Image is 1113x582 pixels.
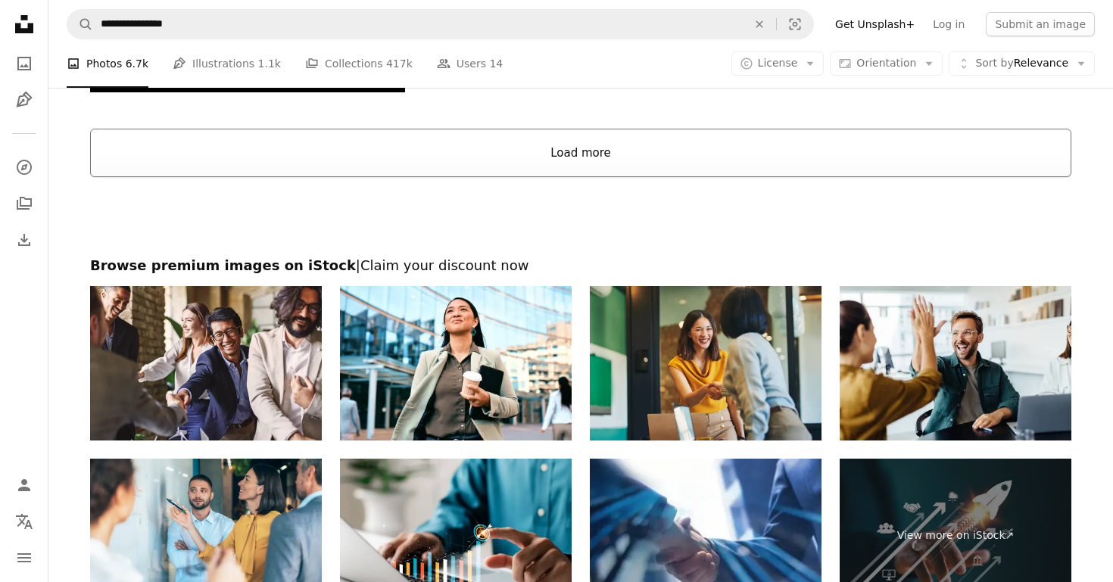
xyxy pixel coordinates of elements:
[975,56,1068,71] span: Relevance
[386,55,413,72] span: 417k
[437,39,503,88] a: Users 14
[67,10,93,39] button: Search Unsplash
[975,57,1013,69] span: Sort by
[90,286,322,440] img: Multicultural Business Professionals Celebrating Success
[758,57,798,69] span: License
[830,51,943,76] button: Orientation
[9,225,39,255] a: Download History
[90,257,1071,275] h2: Browse premium images on iStock
[986,12,1095,36] button: Submit an image
[9,152,39,182] a: Explore
[9,470,39,500] a: Log in / Sign up
[9,85,39,115] a: Illustrations
[67,9,814,39] form: Find visuals sitewide
[777,10,813,39] button: Visual search
[258,55,281,72] span: 1.1k
[826,12,924,36] a: Get Unsplash+
[356,257,529,273] span: | Claim your discount now
[949,51,1095,76] button: Sort byRelevance
[305,39,413,88] a: Collections 417k
[9,48,39,79] a: Photos
[731,51,825,76] button: License
[90,129,1071,177] button: Load more
[924,12,974,36] a: Log in
[9,188,39,219] a: Collections
[590,286,821,440] img: Cheerful businesswomen shaking hands in meeting room
[489,55,503,72] span: 14
[840,286,1071,440] img: Business people celebrating success in an office
[743,10,776,39] button: Clear
[856,57,916,69] span: Orientation
[9,506,39,537] button: Language
[9,543,39,573] button: Menu
[9,9,39,42] a: Home — Unsplash
[173,39,281,88] a: Illustrations 1.1k
[340,286,572,440] img: Confident Businesswoman Walking with Coffee Outside Modern Office Building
